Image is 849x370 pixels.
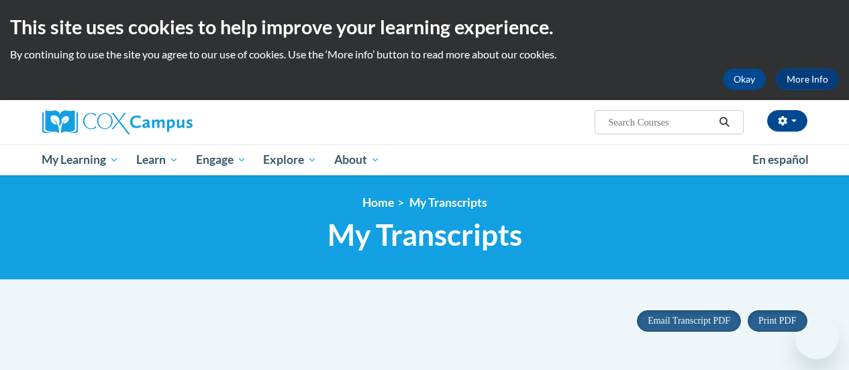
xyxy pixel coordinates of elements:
[718,118,730,128] i: 
[187,144,255,175] a: Engage
[128,144,187,175] a: Learn
[758,316,796,326] span: Print PDF
[10,47,839,62] p: By continuing to use the site you agree to our use of cookies. Use the ‘More info’ button to read...
[648,316,730,326] span: Email Transcript PDF
[748,310,807,332] button: Print PDF
[328,217,522,252] span: My Transcripts
[196,152,246,168] span: Engage
[136,152,179,168] span: Learn
[32,144,817,175] div: Main menu
[744,146,817,174] a: En español
[637,310,741,332] button: Email Transcript PDF
[714,114,734,130] button: Search
[607,114,714,130] input: Search Courses
[10,13,839,40] h2: This site uses cookies to help improve your learning experience.
[334,152,380,168] span: About
[42,152,119,168] span: My Learning
[776,68,839,90] a: More Info
[362,195,394,210] a: Home
[34,144,128,175] a: My Learning
[42,110,193,134] img: Cox Campus
[752,152,809,167] span: En español
[42,110,284,134] a: Cox Campus
[795,316,838,359] iframe: Button to launch messaging window
[723,68,766,90] button: Okay
[767,110,807,132] button: Account Settings
[254,144,326,175] a: Explore
[409,195,487,210] span: My Transcripts
[326,144,389,175] a: About
[263,152,317,168] span: Explore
